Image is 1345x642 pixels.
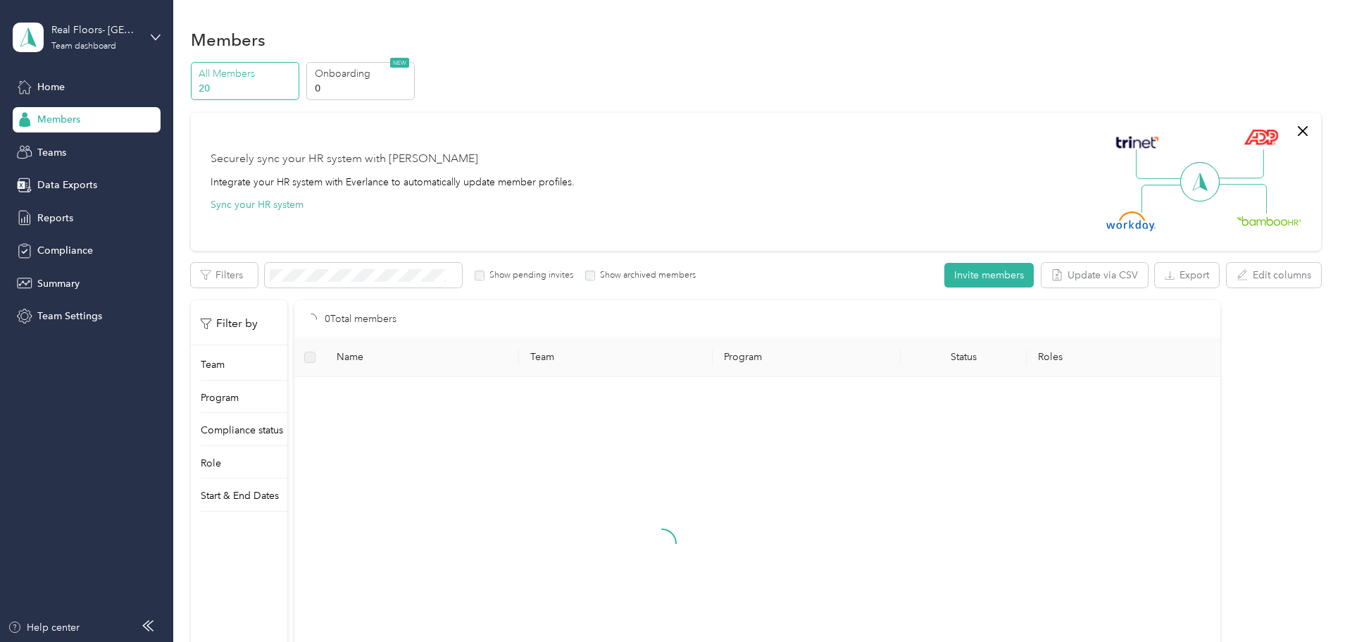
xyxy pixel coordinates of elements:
p: Role [201,456,221,471]
button: Invite members [944,263,1034,288]
img: Line Left Down [1141,184,1190,213]
span: Data Exports [37,178,97,192]
span: NEW [390,58,409,68]
button: Sync your HR system [211,197,304,212]
img: Workday [1106,211,1156,231]
button: Filters [191,263,258,288]
img: ADP [1244,129,1278,145]
div: Securely sync your HR system with [PERSON_NAME] [211,151,478,168]
p: Compliance status [201,423,283,438]
span: Name [337,351,508,363]
div: Real Floors- [GEOGRAPHIC_DATA] [51,23,139,37]
span: Compliance [37,243,93,258]
th: Program [713,338,901,377]
button: Help center [8,620,80,635]
p: All Members [199,66,294,81]
div: Team dashboard [51,42,116,51]
p: 0 [315,81,411,96]
span: Members [37,112,80,127]
iframe: Everlance-gr Chat Button Frame [1266,563,1345,642]
th: Name [325,338,519,377]
p: Onboarding [315,66,411,81]
th: Roles [1027,338,1220,377]
h1: Members [191,32,265,47]
button: Export [1155,263,1219,288]
span: Team Settings [37,309,102,323]
p: 0 Total members [325,311,396,327]
button: Edit columns [1227,263,1321,288]
span: Summary [37,276,80,291]
p: Start & End Dates [201,488,279,503]
label: Show pending invites [484,269,573,282]
div: Integrate your HR system with Everlance to automatically update member profiles. [211,175,575,190]
label: Show archived members [595,269,696,282]
img: Trinet [1113,132,1162,152]
img: Line Left Up [1136,149,1185,180]
th: Status [901,338,1027,377]
p: Program [201,390,239,405]
img: Line Right Up [1215,149,1264,179]
span: Reports [37,211,73,226]
img: Line Right Down [1218,184,1267,214]
span: Teams [37,145,66,160]
th: Team [519,338,713,377]
p: 20 [199,81,294,96]
img: BambooHR [1237,216,1301,226]
span: Home [37,80,65,94]
p: Team [201,357,225,372]
p: Filter by [201,315,258,333]
button: Update via CSV [1041,263,1148,288]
